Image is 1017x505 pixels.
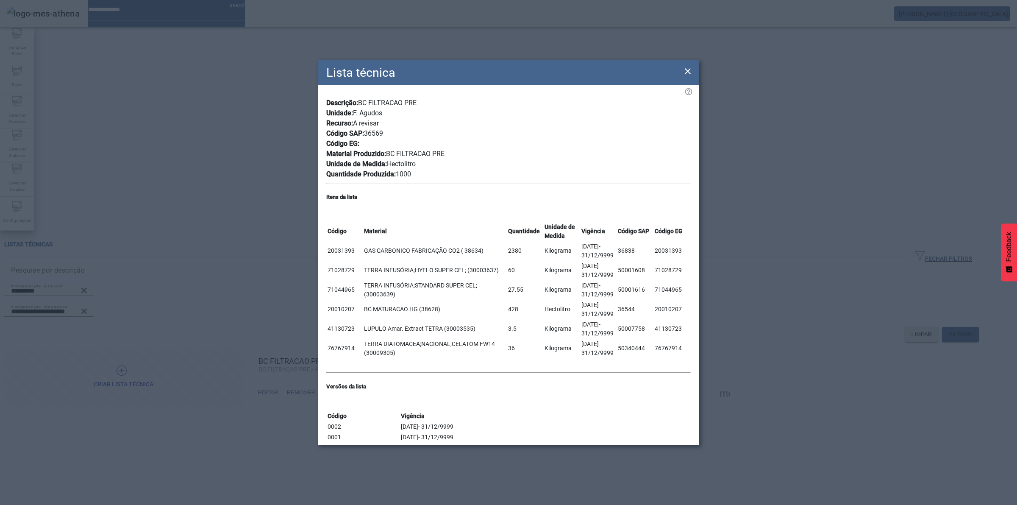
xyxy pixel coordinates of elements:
td: 50340444 [617,339,653,358]
th: Vigência [581,222,617,241]
h5: Itens da lista [326,193,691,201]
span: - 31/12/9999 [581,301,614,317]
td: 76767914 [327,339,363,358]
td: Kilograma [544,261,580,280]
td: Kilograma [544,281,580,299]
span: - 31/12/9999 [581,340,614,356]
td: GAS CARBONICO FABRICAÇÃO CO2 ( 38634) [364,242,507,260]
td: [DATE] [581,242,617,260]
th: Código [327,222,363,241]
td: 71028729 [654,261,690,280]
span: Material Produzido: [326,150,386,158]
span: BC FILTRACAO PRE [358,99,417,107]
th: Unidade de Medida [544,222,580,241]
td: 20031393 [654,242,690,260]
td: 76767914 [654,339,690,358]
td: [DATE] [400,422,690,432]
h5: Versões da lista [326,382,691,391]
span: Descrição: [326,99,358,107]
td: TERRA INFUSÓRIA;STANDARD SUPER CEL;(30003639) [364,281,507,299]
span: A revisar [353,119,379,127]
span: BC FILTRACAO PRE [386,150,445,158]
td: 0002 [327,422,400,432]
span: Unidade de Medida: [326,160,387,168]
td: 36 [508,339,543,358]
td: 36544 [617,300,653,319]
span: - 31/12/9999 [581,321,614,337]
td: 60 [508,261,543,280]
td: 71044965 [327,281,363,299]
td: 2380 [508,242,543,260]
th: Vigência [400,411,690,421]
td: 20010207 [654,300,690,319]
td: [DATE] [581,320,617,338]
span: Feedback [1005,232,1013,262]
td: TERRA DIATOMACEA;NACIONAL;CELATOM FW14 (30009305) [364,339,507,358]
th: Material [364,222,507,241]
td: [DATE] [581,261,617,280]
span: Código EG: [326,140,359,148]
span: Código SAP: [326,129,364,137]
span: - 31/12/9999 [418,423,453,430]
td: TERRA INFUSÓRIA;HYFLO SUPER CEL; (30003637) [364,261,507,280]
span: Hectolitro [387,160,416,168]
td: 50001616 [617,281,653,299]
td: 3.5 [508,320,543,338]
span: Unidade: [326,109,353,117]
td: 20010207 [327,300,363,319]
td: BC MATURACAO HG (38628) [364,300,507,319]
td: [DATE] [581,281,617,299]
td: 71028729 [327,261,363,280]
h2: Lista técnica [326,64,395,82]
td: [DATE] [400,432,690,442]
td: 41130723 [654,320,690,338]
td: 71044965 [654,281,690,299]
th: Código SAP [617,222,653,241]
td: [DATE] [581,300,617,319]
span: F. Agudos [353,109,382,117]
span: - 31/12/9999 [581,282,614,298]
td: 50007758 [617,320,653,338]
td: Kilograma [544,320,580,338]
span: 1000 [396,170,411,178]
td: 41130723 [327,320,363,338]
span: - 31/12/9999 [581,243,614,259]
td: [DATE] [581,339,617,358]
button: Feedback - Mostrar pesquisa [1001,223,1017,281]
td: 36838 [617,242,653,260]
td: 428 [508,300,543,319]
span: Recurso: [326,119,353,127]
td: 20031393 [327,242,363,260]
th: Código [327,411,400,421]
td: LUPULO Amar. Extract TETRA (30003535) [364,320,507,338]
td: 0001 [327,432,400,442]
span: 36569 [364,129,383,137]
th: Quantidade [508,222,543,241]
span: Quantidade Produzida: [326,170,396,178]
td: 50001608 [617,261,653,280]
td: Hectolitro [544,300,580,319]
td: Kilograma [544,339,580,358]
td: Kilograma [544,242,580,260]
span: - 31/12/9999 [581,262,614,278]
th: Código EG [654,222,690,241]
span: - 31/12/9999 [418,434,453,441]
td: 27.55 [508,281,543,299]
